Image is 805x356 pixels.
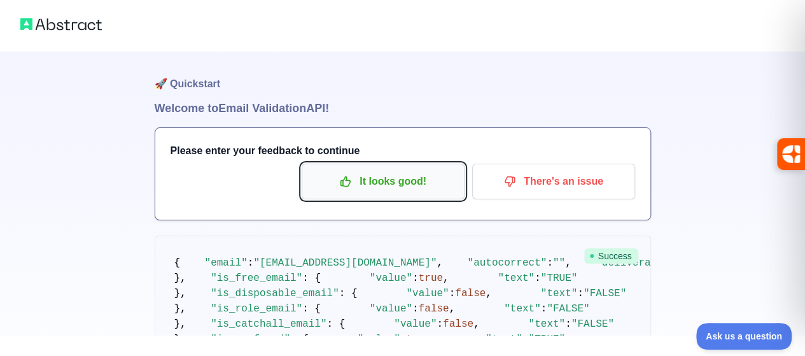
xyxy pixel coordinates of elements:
[696,323,792,350] iframe: Toggle Customer Support
[406,288,449,299] span: "value"
[541,303,547,315] span: :
[253,257,437,269] span: "[EMAIL_ADDRESS][DOMAIN_NAME]"
[370,273,412,284] span: "value"
[577,288,584,299] span: :
[174,257,181,269] span: {
[339,288,358,299] span: : {
[553,257,565,269] span: ""
[412,273,419,284] span: :
[443,273,449,284] span: ,
[211,318,326,330] span: "is_catchall_email"
[571,318,614,330] span: "FALSE"
[370,303,412,315] span: "value"
[155,51,651,99] h1: 🚀 Quickstart
[437,257,443,269] span: ,
[211,334,290,345] span: "is_mx_found"
[431,334,437,345] span: ,
[400,334,407,345] span: :
[449,288,456,299] span: :
[522,334,529,345] span: :
[547,303,589,315] span: "FALSE"
[486,288,492,299] span: ,
[473,318,480,330] span: ,
[211,273,302,284] span: "is_free_email"
[419,303,449,315] span: false
[248,257,254,269] span: :
[412,303,419,315] span: :
[155,99,651,117] h1: Welcome to Email Validation API!
[596,257,694,269] span: "deliverability"
[419,273,443,284] span: true
[528,318,565,330] span: "text"
[394,318,437,330] span: "value"
[565,257,571,269] span: ,
[486,334,522,345] span: "text"
[211,288,339,299] span: "is_disposable_email"
[504,303,541,315] span: "text"
[20,15,102,33] img: Abstract logo
[443,318,473,330] span: false
[528,334,565,345] span: "TRUE"
[205,257,248,269] span: "email"
[541,288,578,299] span: "text"
[547,257,553,269] span: :
[455,288,486,299] span: false
[290,334,309,345] span: : {
[482,171,626,192] p: There's an issue
[498,273,535,284] span: "text"
[449,303,456,315] span: ,
[327,318,346,330] span: : {
[584,288,626,299] span: "FALSE"
[535,273,541,284] span: :
[302,273,321,284] span: : {
[302,164,465,199] button: It looks good!
[358,334,400,345] span: "value"
[467,257,547,269] span: "autocorrect"
[171,143,635,159] h3: Please enter your feedback to continue
[406,334,430,345] span: true
[565,318,571,330] span: :
[541,273,578,284] span: "TRUE"
[584,248,638,264] span: Success
[311,171,455,192] p: It looks good!
[437,318,443,330] span: :
[302,303,321,315] span: : {
[472,164,635,199] button: There's an issue
[211,303,302,315] span: "is_role_email"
